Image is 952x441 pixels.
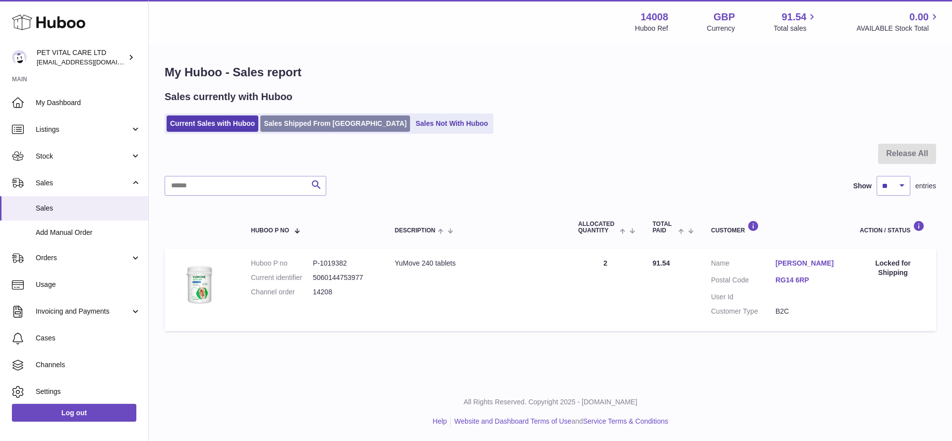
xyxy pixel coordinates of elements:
[260,115,410,132] a: Sales Shipped From [GEOGRAPHIC_DATA]
[37,58,146,66] span: [EMAIL_ADDRESS][DOMAIN_NAME]
[36,98,141,108] span: My Dashboard
[711,307,775,316] dt: Customer Type
[915,181,936,191] span: entries
[781,10,806,24] span: 91.54
[711,259,775,271] dt: Name
[36,228,141,237] span: Add Manual Order
[451,417,668,426] li: and
[635,24,668,33] div: Huboo Ref
[860,259,926,277] div: Locked for Shipping
[36,280,141,289] span: Usage
[395,227,435,234] span: Description
[313,273,375,282] dd: 5060144753977
[165,90,293,104] h2: Sales currently with Huboo
[583,417,668,425] a: Service Terms & Conditions
[641,10,668,24] strong: 14008
[853,181,872,191] label: Show
[909,10,929,24] span: 0.00
[37,48,126,67] div: PET VITAL CARE LTD
[773,10,818,33] a: 91.54 Total sales
[251,227,289,234] span: Huboo P no
[578,221,617,234] span: ALLOCATED Quantity
[12,404,136,422] a: Log out
[36,204,141,213] span: Sales
[653,259,670,267] span: 91.54
[157,397,944,407] p: All Rights Reserved. Copyright 2025 - [DOMAIN_NAME]
[165,64,936,80] h1: My Huboo - Sales report
[251,259,313,268] dt: Huboo P no
[856,24,940,33] span: AVAILABLE Stock Total
[251,287,313,297] dt: Channel order
[412,115,491,132] a: Sales Not With Huboo
[36,152,130,161] span: Stock
[175,259,224,308] img: 1731319649.jpg
[775,259,840,268] a: [PERSON_NAME]
[36,307,130,316] span: Invoicing and Payments
[167,115,258,132] a: Current Sales with Huboo
[714,10,735,24] strong: GBP
[711,220,840,234] div: Customer
[711,276,775,287] dt: Postal Code
[395,259,558,268] div: YuMove 240 tablets
[36,387,141,396] span: Settings
[433,417,447,425] a: Help
[568,249,643,331] td: 2
[36,253,130,263] span: Orders
[313,287,375,297] dd: 14208
[454,417,571,425] a: Website and Dashboard Terms of Use
[856,10,940,33] a: 0.00 AVAILABLE Stock Total
[36,178,130,188] span: Sales
[711,292,775,302] dt: User Id
[36,125,130,134] span: Listings
[313,259,375,268] dd: P-1019382
[860,220,926,234] div: Action / Status
[653,221,676,234] span: Total paid
[707,24,735,33] div: Currency
[36,360,141,370] span: Channels
[775,276,840,285] a: RG14 6RP
[773,24,818,33] span: Total sales
[251,273,313,282] dt: Current identifier
[36,333,141,343] span: Cases
[12,50,27,65] img: petvitalcare@gmail.com
[775,307,840,316] dd: B2C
